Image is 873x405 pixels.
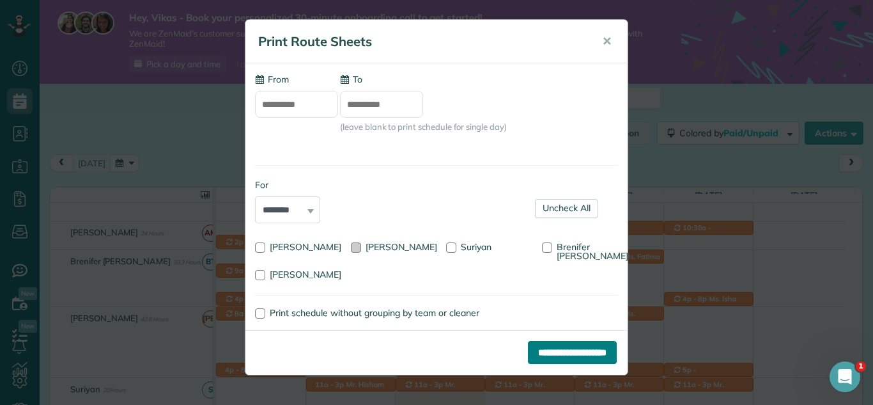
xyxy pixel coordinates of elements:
label: For [255,179,320,191]
h5: Print Route Sheets [258,33,584,51]
span: Print schedule without grouping by team or cleaner [270,307,479,319]
span: 1 [856,361,866,372]
label: From [255,73,289,86]
label: To [340,73,362,86]
span: [PERSON_NAME] [270,269,341,280]
span: Brenifer [PERSON_NAME] [557,241,628,262]
a: Uncheck All [535,199,598,218]
span: (leave blank to print schedule for single day) [340,121,507,133]
span: [PERSON_NAME] [270,241,341,253]
span: [PERSON_NAME] [366,241,437,253]
span: ✕ [602,34,612,49]
iframe: Intercom live chat [830,361,860,392]
span: Suriyan [461,241,491,253]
